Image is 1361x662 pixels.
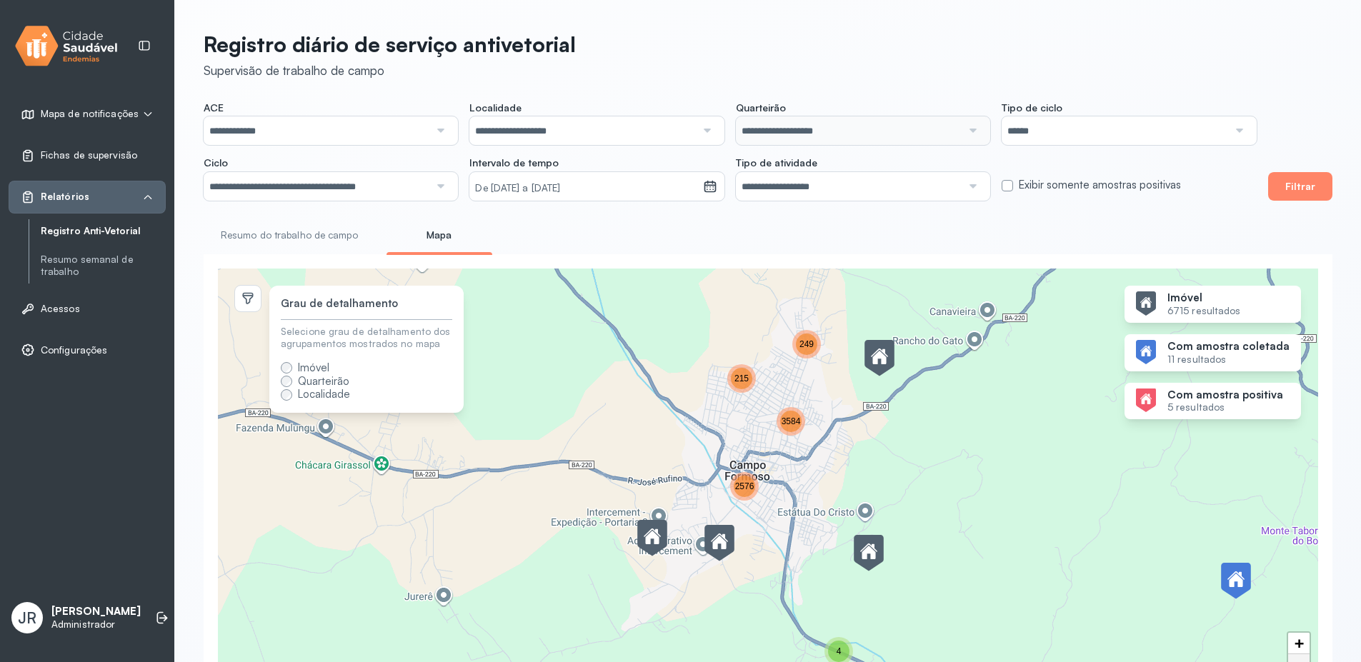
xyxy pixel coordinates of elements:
p: [PERSON_NAME] [51,605,141,618]
strong: Imóvel [1167,291,1241,305]
small: 11 resultados [1167,353,1290,366]
span: Localidade [298,387,350,401]
small: De [DATE] a [DATE] [475,181,697,196]
span: 4 [837,646,842,656]
a: Resumo do trabalho de campo [204,224,375,247]
img: logo.svg [15,23,118,69]
div: Grau de detalhamento [281,297,398,311]
img: Marker [637,520,667,557]
span: Intervalo de tempo [469,156,559,169]
div: Supervisão de trabalho de campo [204,63,576,78]
span: Imóvel [298,361,329,374]
img: Marker [854,535,884,572]
span: Ciclo [204,156,228,169]
span: Fichas de supervisão [41,149,137,161]
span: Quarteirão [298,374,349,388]
span: Acessos [41,303,80,315]
span: ACE [204,101,224,114]
a: Mapa [387,224,492,247]
div: 2576 [730,472,759,501]
a: Registro Anti-Vetorial [41,225,166,237]
a: Resumo semanal de trabalho [41,251,166,281]
span: Tipo de atividade [736,156,817,169]
button: Filtrar [1268,172,1332,201]
div: Selecione grau de detalhamento dos agrupamentos mostrados no mapa [281,326,452,350]
span: Localidade [469,101,522,114]
img: Marker [704,525,734,562]
span: + [1295,634,1304,652]
a: Zoom in [1288,633,1310,654]
div: 249 [792,330,821,358]
span: Mapa de notificações [41,108,139,120]
span: Quarteirão [736,101,786,114]
span: 249 [799,339,814,349]
a: Resumo semanal de trabalho [41,254,166,278]
div: 215 [727,364,756,393]
span: 3584 [782,416,801,426]
img: Marker [864,340,894,377]
a: Configurações [21,343,154,357]
a: Registro Anti-Vetorial [41,222,166,240]
img: Imagem [1136,340,1156,364]
small: 6715 resultados [1167,305,1241,317]
strong: Com amostra positiva [1167,388,1283,402]
small: 5 resultados [1167,401,1283,413]
span: Relatórios [41,191,89,203]
img: Marker [1221,563,1251,600]
img: Imagem [1136,291,1156,316]
a: Fichas de supervisão [21,149,154,163]
p: Administrador [51,618,141,631]
p: Registro diário de serviço antivetorial [204,31,576,57]
span: 2576 [735,481,754,491]
div: 3584 [777,407,805,436]
strong: Com amostra coletada [1167,340,1290,353]
a: Acessos [21,301,154,316]
span: Tipo de ciclo [1002,101,1062,114]
label: Exibir somente amostras positivas [1019,179,1181,192]
span: Configurações [41,344,107,356]
img: Imagem [1136,388,1156,413]
span: JR [18,608,36,627]
span: 215 [734,373,749,383]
